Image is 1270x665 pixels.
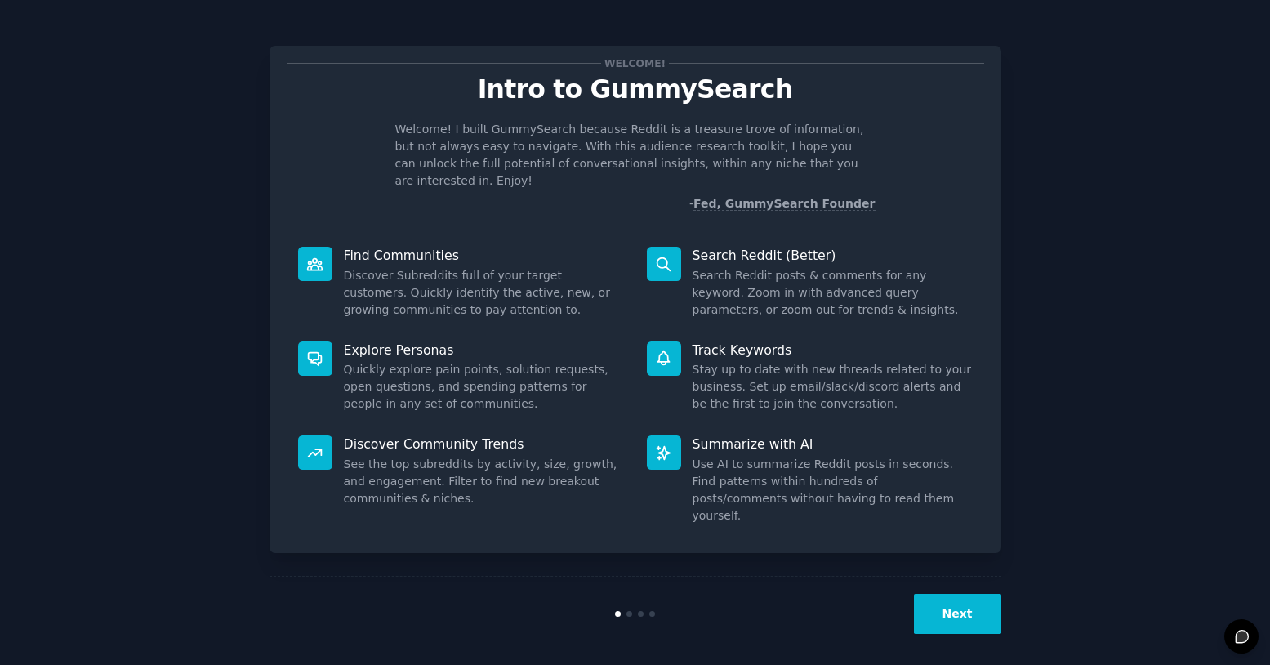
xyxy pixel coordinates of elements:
dd: See the top subreddits by activity, size, growth, and engagement. Filter to find new breakout com... [344,456,624,507]
p: Discover Community Trends [344,435,624,453]
dd: Quickly explore pain points, solution requests, open questions, and spending patterns for people ... [344,361,624,413]
a: Fed, GummySearch Founder [693,197,876,211]
div: - [689,195,876,212]
dd: Use AI to summarize Reddit posts in seconds. Find patterns within hundreds of posts/comments with... [693,456,973,524]
p: Intro to GummySearch [287,75,984,104]
button: Next [914,594,1001,634]
p: Summarize with AI [693,435,973,453]
dd: Search Reddit posts & comments for any keyword. Zoom in with advanced query parameters, or zoom o... [693,267,973,319]
dd: Discover Subreddits full of your target customers. Quickly identify the active, new, or growing c... [344,267,624,319]
p: Track Keywords [693,341,973,359]
p: Welcome! I built GummySearch because Reddit is a treasure trove of information, but not always ea... [395,121,876,190]
p: Find Communities [344,247,624,264]
span: Welcome! [601,55,668,72]
dd: Stay up to date with new threads related to your business. Set up email/slack/discord alerts and ... [693,361,973,413]
p: Search Reddit (Better) [693,247,973,264]
p: Explore Personas [344,341,624,359]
